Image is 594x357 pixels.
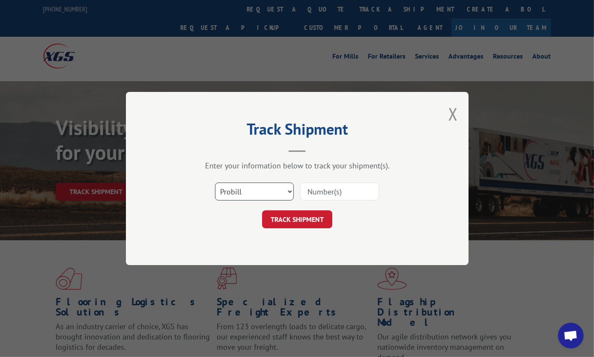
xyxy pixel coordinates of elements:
[448,103,458,125] button: Close modal
[558,323,584,348] div: Open chat
[169,123,426,139] h2: Track Shipment
[169,161,426,171] div: Enter your information below to track your shipment(s).
[262,210,332,228] button: TRACK SHIPMENT
[300,183,379,201] input: Number(s)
